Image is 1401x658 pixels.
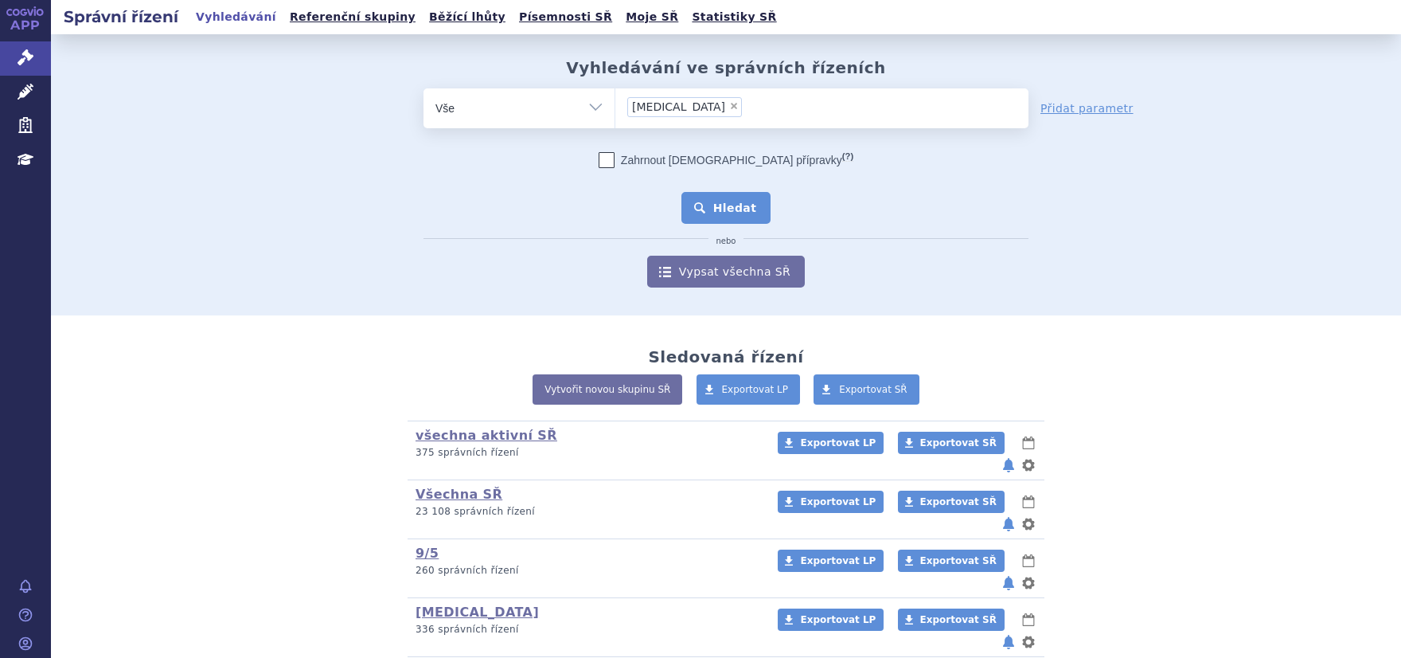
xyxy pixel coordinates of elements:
[898,491,1005,513] a: Exportovat SŘ
[533,374,682,405] a: Vytvořit novou skupinu SŘ
[416,487,502,502] a: Všechna SŘ
[920,437,997,448] span: Exportovat SŘ
[191,6,281,28] a: Vyhledávání
[814,374,919,405] a: Exportovat SŘ
[778,432,884,454] a: Exportovat LP
[920,496,997,507] span: Exportovat SŘ
[697,374,801,405] a: Exportovat LP
[1001,633,1017,652] button: notifikace
[920,614,997,625] span: Exportovat SŘ
[285,6,420,28] a: Referenční skupiny
[708,237,744,246] i: nebo
[898,432,1005,454] a: Exportovat SŘ
[842,151,853,162] abbr: (?)
[1021,492,1036,511] button: lhůty
[416,428,557,443] a: všechna aktivní SŘ
[416,623,757,636] p: 336 správních řízení
[1001,574,1017,593] button: notifikace
[1021,610,1036,629] button: lhůty
[566,58,886,77] h2: Vyhledávání ve správních řízeních
[778,609,884,631] a: Exportovat LP
[648,347,803,366] h2: Sledovaná řízení
[1021,515,1036,534] button: nastavení
[514,6,617,28] a: Písemnosti SŘ
[1021,633,1036,652] button: nastavení
[424,6,510,28] a: Běžící lhůty
[800,437,876,448] span: Exportovat LP
[621,6,683,28] a: Moje SŘ
[1040,100,1134,116] a: Přidat parametr
[51,6,191,28] h2: Správní řízení
[729,101,739,111] span: ×
[416,605,539,620] a: [MEDICAL_DATA]
[800,614,876,625] span: Exportovat LP
[681,192,771,224] button: Hledat
[839,384,907,395] span: Exportovat SŘ
[898,609,1005,631] a: Exportovat SŘ
[898,550,1005,572] a: Exportovat SŘ
[416,446,757,460] p: 375 správních řízení
[1021,574,1036,593] button: nastavení
[1021,456,1036,475] button: nastavení
[1021,433,1036,452] button: lhůty
[416,564,757,578] p: 260 správních řízení
[647,256,805,288] a: Vypsat všechna SŘ
[632,101,725,112] span: [MEDICAL_DATA]
[1021,551,1036,570] button: lhůty
[800,496,876,507] span: Exportovat LP
[778,550,884,572] a: Exportovat LP
[687,6,781,28] a: Statistiky SŘ
[599,152,853,168] label: Zahrnout [DEMOGRAPHIC_DATA] přípravky
[778,491,884,513] a: Exportovat LP
[1001,456,1017,475] button: notifikace
[416,546,439,561] a: 9/5
[722,384,789,395] span: Exportovat LP
[1001,515,1017,534] button: notifikace
[416,505,757,519] p: 23 108 správních řízení
[747,96,830,116] input: [MEDICAL_DATA]
[800,555,876,566] span: Exportovat LP
[920,555,997,566] span: Exportovat SŘ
